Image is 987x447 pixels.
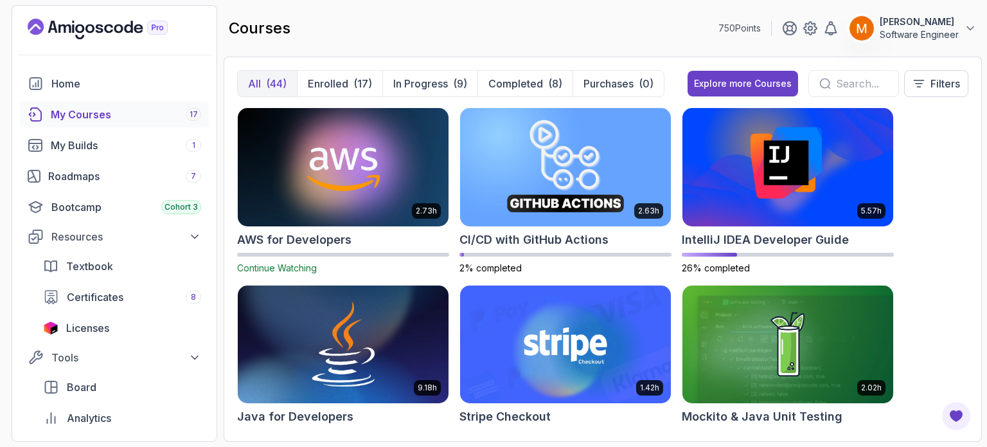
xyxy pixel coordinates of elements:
[583,76,634,91] p: Purchases
[418,383,437,393] p: 9.18h
[35,405,209,431] a: analytics
[861,383,882,393] p: 2.02h
[453,76,467,91] div: (9)
[51,350,201,365] div: Tools
[237,231,351,249] h2: AWS for Developers
[682,408,842,426] h2: Mockito & Java Unit Testing
[640,383,659,393] p: 1.42h
[930,76,960,91] p: Filters
[308,76,348,91] p: Enrolled
[67,289,123,305] span: Certificates
[237,262,317,273] span: Continue Watching
[297,71,382,96] button: Enrolled(17)
[35,315,209,341] a: licenses
[639,76,654,91] div: (0)
[20,194,209,220] a: bootcamp
[353,76,372,91] div: (17)
[237,107,449,275] a: AWS for Developers card2.73hAWS for DevelopersContinue Watching
[20,132,209,158] a: builds
[67,410,111,426] span: Analytics
[20,71,209,96] a: home
[35,374,209,400] a: board
[51,107,201,122] div: My Courses
[35,284,209,310] a: certificates
[43,322,58,334] img: jetbrains icon
[682,262,750,273] span: 26% completed
[28,19,197,39] a: Landing page
[238,286,449,404] img: Java for Developers card
[191,292,196,302] span: 8
[237,408,353,426] h2: Java for Developers
[682,286,893,404] img: Mockito & Java Unit Testing card
[460,286,671,404] img: Stripe Checkout card
[51,199,201,215] div: Bootcamp
[459,408,551,426] h2: Stripe Checkout
[682,108,893,226] img: IntelliJ IDEA Developer Guide card
[682,231,849,249] h2: IntelliJ IDEA Developer Guide
[229,18,290,39] h2: courses
[382,71,477,96] button: In Progress(9)
[266,76,287,91] div: (44)
[836,76,888,91] input: Search...
[35,253,209,279] a: textbook
[682,107,894,275] a: IntelliJ IDEA Developer Guide card5.57hIntelliJ IDEA Developer Guide26% completed
[488,76,543,91] p: Completed
[880,28,959,41] p: Software Engineer
[238,71,297,96] button: All(44)
[51,229,201,244] div: Resources
[48,169,201,184] div: Roadmaps
[849,15,977,41] button: user profile image[PERSON_NAME]Software Engineer
[67,379,96,395] span: Board
[880,15,959,28] p: [PERSON_NAME]
[51,76,201,91] div: Home
[20,225,209,248] button: Resources
[477,71,573,96] button: Completed(8)
[548,76,562,91] div: (8)
[849,16,874,41] img: user profile image
[393,76,448,91] p: In Progress
[20,102,209,127] a: courses
[459,231,609,249] h2: CI/CD with GitHub Actions
[192,140,195,151] span: 1
[941,401,972,432] button: Open Feedback Button
[238,108,449,226] img: AWS for Developers card
[638,206,659,216] p: 2.63h
[459,107,671,275] a: CI/CD with GitHub Actions card2.63hCI/CD with GitHub Actions2% completed
[20,163,209,189] a: roadmaps
[66,320,109,336] span: Licenses
[164,202,198,212] span: Cohort 3
[191,171,196,181] span: 7
[51,138,201,153] div: My Builds
[694,77,792,90] div: Explore more Courses
[459,262,522,273] span: 2% completed
[20,346,209,369] button: Tools
[460,108,671,226] img: CI/CD with GitHub Actions card
[416,206,437,216] p: 2.73h
[718,22,761,35] p: 750 Points
[190,109,198,120] span: 17
[904,70,968,97] button: Filters
[688,71,798,96] button: Explore more Courses
[573,71,664,96] button: Purchases(0)
[861,206,882,216] p: 5.57h
[66,259,113,274] span: Textbook
[248,76,261,91] p: All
